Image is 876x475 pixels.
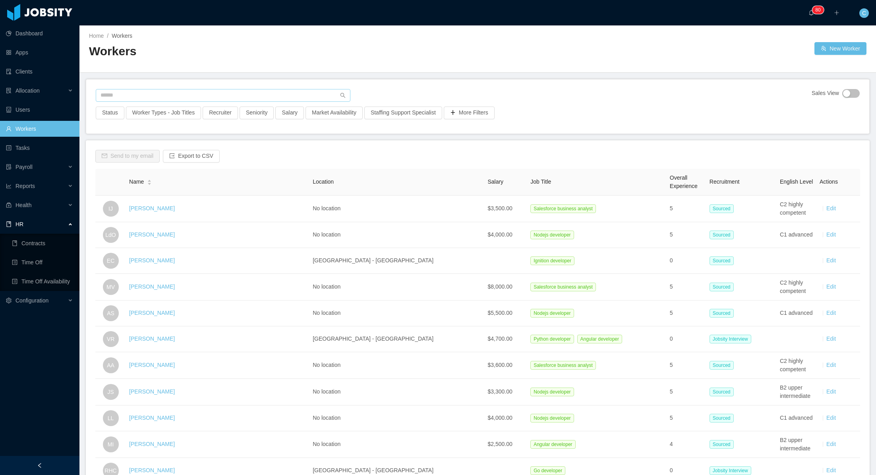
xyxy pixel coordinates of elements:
span: Health [15,202,31,208]
td: No location [309,352,484,379]
a: [PERSON_NAME] [129,362,175,368]
span: $3,500.00 [487,205,512,211]
td: 5 [667,222,706,248]
button: Seniority [240,107,274,119]
span: Salesforce business analyst [530,283,596,291]
td: [GEOGRAPHIC_DATA] - [GEOGRAPHIC_DATA] [309,248,484,274]
a: icon: auditClients [6,64,73,79]
span: Angular developer [577,335,622,343]
a: Edit [826,335,836,342]
span: Configuration [15,297,48,304]
button: Market Availability [306,107,363,119]
span: Nodejs developer [530,388,574,396]
a: Sourced [710,388,737,395]
span: $4,000.00 [487,231,512,238]
span: Sourced [710,204,734,213]
a: Edit [826,205,836,211]
a: Sourced [710,205,737,211]
a: [PERSON_NAME] [129,231,175,238]
a: Edit [826,388,836,395]
a: [PERSON_NAME] [129,310,175,316]
i: icon: setting [6,298,12,303]
span: Sourced [710,388,734,396]
a: [PERSON_NAME] [129,257,175,264]
a: Sourced [710,283,737,290]
a: Edit [826,231,836,238]
a: icon: appstoreApps [6,45,73,60]
td: 5 [667,196,706,222]
i: icon: caret-down [147,182,152,184]
a: [PERSON_NAME] [129,388,175,395]
button: Salary [275,107,304,119]
td: 5 [667,352,706,379]
button: Status [96,107,124,119]
td: [GEOGRAPHIC_DATA] - [GEOGRAPHIC_DATA] [309,326,484,352]
button: Worker Types - Job Titles [126,107,201,119]
span: Salary [487,178,503,185]
a: Sourced [710,362,737,368]
span: AA [107,357,114,373]
span: Angular developer [530,440,575,449]
span: Salesforce business analyst [530,204,596,213]
td: No location [309,196,484,222]
span: $2,500.00 [487,441,512,447]
span: Workers [112,33,132,39]
span: Reports [15,183,35,189]
span: Sourced [710,361,734,370]
i: icon: line-chart [6,183,12,189]
span: $8,000.00 [487,283,512,290]
span: AS [107,305,114,321]
span: $3,300.00 [487,388,512,395]
span: Sourced [710,256,734,265]
span: Sourced [710,309,734,318]
span: Jobsity Interview [710,335,751,343]
a: icon: userWorkers [6,121,73,137]
span: $4,700.00 [487,335,512,342]
td: 0 [667,326,706,352]
button: Recruiter [203,107,238,119]
span: Recruitment [710,178,739,185]
td: C2 highly competent [777,196,816,222]
a: [PERSON_NAME] [129,205,175,211]
span: $5,500.00 [487,310,512,316]
td: 5 [667,274,706,301]
span: Nodejs developer [530,309,574,318]
td: C1 advanced [777,222,816,248]
span: Sourced [710,440,734,449]
td: No location [309,405,484,431]
span: Nodejs developer [530,414,574,423]
td: No location [309,301,484,326]
td: 0 [667,248,706,274]
p: 0 [818,6,821,14]
td: C2 highly competent [777,274,816,301]
td: No location [309,431,484,458]
span: English Level [780,178,813,185]
span: $3,600.00 [487,362,512,368]
a: Edit [826,441,836,447]
a: [PERSON_NAME] [129,335,175,342]
span: Sales View [812,89,839,98]
td: No location [309,274,484,301]
i: icon: plus [834,10,839,16]
a: icon: bookContracts [12,235,73,251]
a: Sourced [710,257,737,264]
span: LdO [105,227,116,243]
a: Sourced [710,310,737,316]
span: MV [106,279,115,295]
p: 8 [815,6,818,14]
a: Edit [826,467,836,473]
i: icon: medicine-box [6,202,12,208]
sup: 80 [812,6,824,14]
a: Sourced [710,231,737,238]
span: Nodejs developer [530,231,574,239]
span: EC [107,253,114,269]
td: 4 [667,431,706,458]
span: Payroll [15,164,33,170]
span: Name [129,178,144,186]
i: icon: file-protect [6,164,12,170]
a: Jobsity Interview [710,335,754,342]
i: icon: bell [808,10,814,16]
a: icon: profileTime Off [12,254,73,270]
td: No location [309,379,484,405]
a: icon: robotUsers [6,102,73,118]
